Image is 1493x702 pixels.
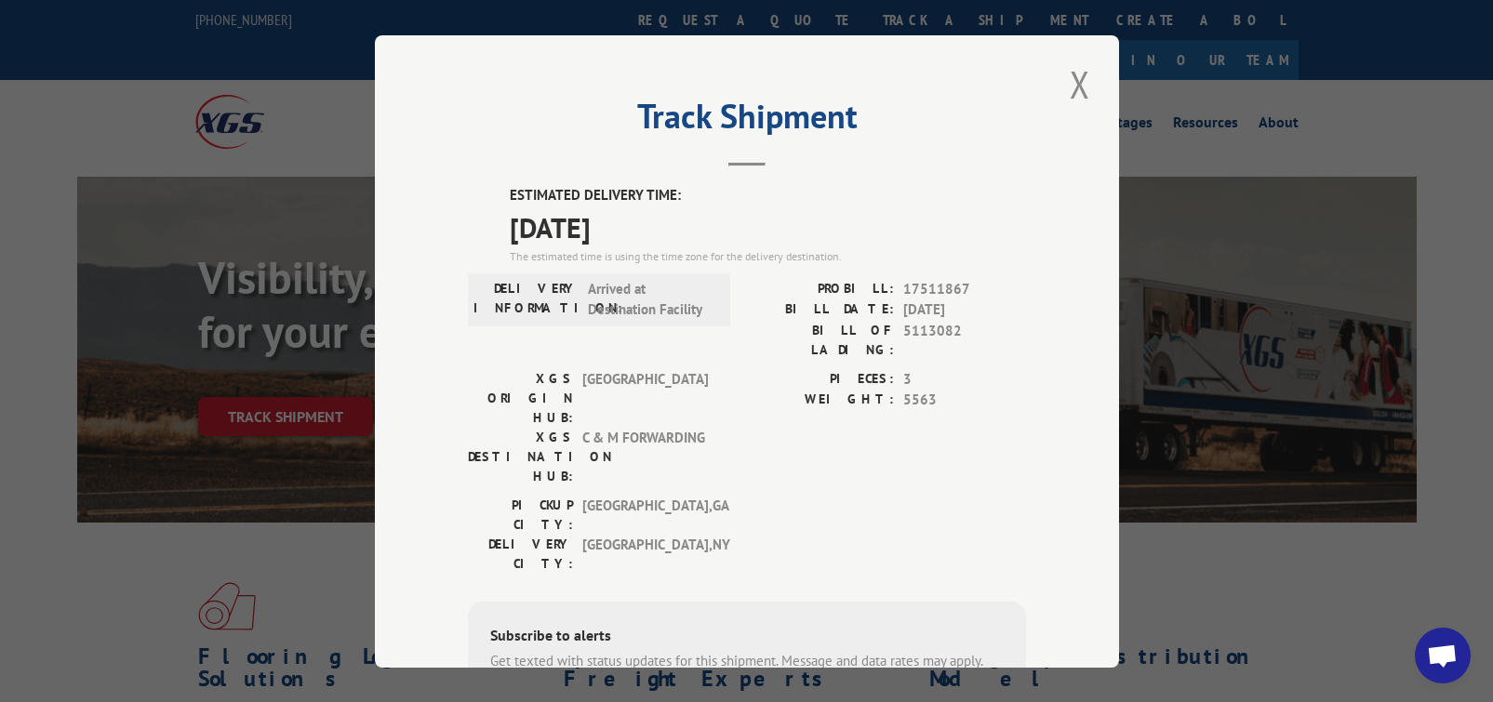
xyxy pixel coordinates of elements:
div: The estimated time is using the time zone for the delivery destination. [510,247,1026,264]
span: Arrived at Destination Facility [588,278,713,320]
span: 17511867 [903,278,1026,299]
div: Subscribe to alerts [490,623,1004,650]
span: [DATE] [903,299,1026,321]
label: BILL DATE: [747,299,894,321]
label: PROBILL: [747,278,894,299]
span: 3 [903,368,1026,390]
label: XGS ORIGIN HUB: [468,368,573,427]
div: Get texted with status updates for this shipment. Message and data rates may apply. Message frequ... [490,650,1004,692]
label: WEIGHT: [747,390,894,411]
span: [GEOGRAPHIC_DATA] , GA [582,495,708,534]
label: BILL OF LADING: [747,320,894,359]
span: 5113082 [903,320,1026,359]
span: C & M FORWARDING [582,427,708,485]
span: [DATE] [510,205,1026,247]
label: ESTIMATED DELIVERY TIME: [510,185,1026,206]
button: Close modal [1064,59,1096,110]
span: 5563 [903,390,1026,411]
label: DELIVERY CITY: [468,534,573,573]
span: [GEOGRAPHIC_DATA] [582,368,708,427]
label: XGS DESTINATION HUB: [468,427,573,485]
label: PICKUP CITY: [468,495,573,534]
label: DELIVERY INFORMATION: [473,278,579,320]
a: Open chat [1415,628,1471,683]
h2: Track Shipment [468,103,1026,139]
span: [GEOGRAPHIC_DATA] , NY [582,534,708,573]
label: PIECES: [747,368,894,390]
